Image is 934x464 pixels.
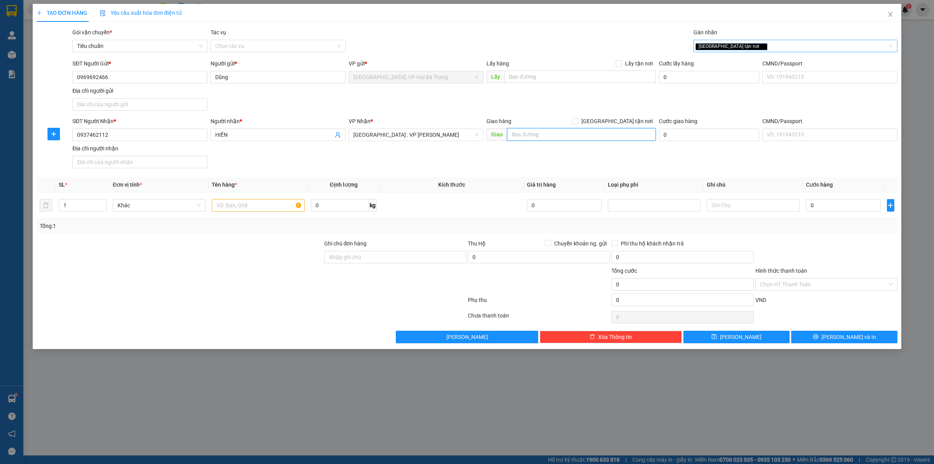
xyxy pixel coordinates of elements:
span: Tiêu chuẩn [77,40,203,52]
input: Ghi Chú [707,199,799,212]
span: [GEOGRAPHIC_DATA] tận nơi [695,43,767,50]
label: Cước lấy hàng [659,60,694,67]
div: Người nhận [211,117,346,125]
input: Ghi chú đơn hàng [324,251,466,263]
input: Cước lấy hàng [659,71,759,83]
div: VP gửi [349,59,484,68]
div: Chưa thanh toán [467,311,611,325]
span: Giá trị hàng [527,182,556,188]
div: SĐT Người Nhận [72,117,207,125]
span: Kích thước [438,182,465,188]
span: user-add [335,132,341,138]
input: Dọc đường [507,128,656,141]
span: Gói vận chuyển [72,29,112,35]
span: Đà Nẵng : VP Thanh Khê [353,129,479,141]
span: Định lượng [330,182,358,188]
span: plus [887,202,894,208]
button: printer[PERSON_NAME] và In [791,331,897,343]
span: close [887,11,894,18]
div: Phụ thu [467,296,611,309]
button: deleteXóa Thông tin [540,331,682,343]
span: VND [755,297,766,303]
label: Gán nhãn [693,29,717,35]
span: Lấy [486,71,504,83]
span: save [711,334,717,340]
span: VP Nhận [349,118,370,124]
input: Cước giao hàng [659,129,759,141]
div: Địa chỉ người nhận [72,144,207,153]
span: Khác [118,199,201,211]
span: Giao hàng [486,118,511,124]
div: SĐT Người Gửi [72,59,207,68]
input: VD: Bàn, Ghế [212,199,304,212]
span: plus [48,131,60,137]
button: plus [47,128,60,140]
img: icon [100,10,106,16]
span: kg [369,199,377,212]
span: TẠO ĐƠN HÀNG [37,10,87,16]
span: plus [37,10,42,16]
span: Cước hàng [806,182,833,188]
span: Đơn vị tính [113,182,142,188]
th: Loại phụ phí [605,177,704,192]
span: Phí thu hộ khách nhận trả [618,239,687,248]
button: Close [880,4,901,26]
span: close [760,44,764,48]
label: Tác vụ [211,29,226,35]
span: Chuyển khoản ng. gửi [551,239,610,248]
span: Yêu cầu xuất hóa đơn điện tử [100,10,182,16]
button: [PERSON_NAME] [396,331,538,343]
span: SL [59,182,65,188]
span: [GEOGRAPHIC_DATA] tận nơi [578,117,656,125]
span: Tên hàng [212,182,237,188]
span: Hà Nội: VP Hai Bà Trưng [353,71,479,83]
span: [PERSON_NAME] và In [822,333,876,341]
th: Ghi chú [704,177,802,192]
div: Địa chỉ người gửi [72,86,207,95]
div: Người gửi [211,59,346,68]
input: Địa chỉ của người gửi [72,98,207,111]
label: Cước giao hàng [659,118,697,124]
span: delete [590,334,595,340]
div: CMND/Passport [762,117,897,125]
span: Lấy hàng [486,60,509,67]
input: Dọc đường [504,71,656,83]
input: 0 [527,199,602,212]
span: Xóa Thông tin [598,333,632,341]
label: Ghi chú đơn hàng [324,240,367,247]
button: delete [40,199,52,212]
input: Địa chỉ của người nhận [72,156,207,168]
span: [PERSON_NAME] [720,333,762,341]
div: Tổng: 1 [40,222,360,230]
label: Hình thức thanh toán [755,268,807,274]
span: Tổng cước [611,268,637,274]
span: [PERSON_NAME] [446,333,488,341]
span: printer [813,334,818,340]
span: Lấy tận nơi [622,59,656,68]
span: Thu Hộ [468,240,486,247]
span: Giao [486,128,507,141]
button: save[PERSON_NAME] [683,331,790,343]
div: CMND/Passport [762,59,897,68]
button: plus [887,199,894,212]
